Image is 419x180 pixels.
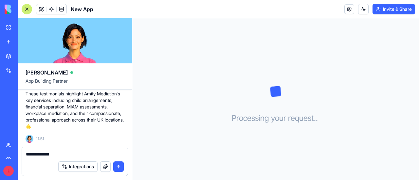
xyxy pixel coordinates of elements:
p: These testimonials highlight Amity Mediation's key services including child arrangements, financi... [26,90,124,130]
span: App Building Partner [26,78,124,90]
span: L [3,166,14,176]
button: Invite & Share [373,4,415,14]
img: Ella_00000_wcx2te.png [26,135,33,143]
span: 11:51 [36,136,44,141]
img: logo [5,5,45,14]
span: . [316,113,318,123]
span: [PERSON_NAME] [26,69,68,76]
span: New App [71,5,93,13]
span: . [314,113,316,123]
button: Integrations [58,161,98,172]
h3: Processing your request [232,113,320,123]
